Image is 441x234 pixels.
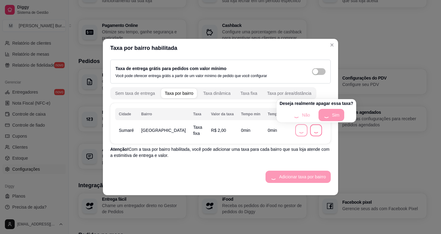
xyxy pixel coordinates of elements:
[103,39,338,57] header: Taxa por bairro habilitada
[237,108,264,120] th: Tempo min
[110,146,331,158] p: Com a taxa por bairro habilitada, você pode adicionar uma taxa para cada bairro que sua loja aten...
[211,128,226,133] span: R$ 2,00
[267,90,311,96] div: Taxa por área/distância
[207,108,237,120] th: Valor da taxa
[110,147,129,152] span: Atenção!
[240,90,257,96] div: Taxa fixa
[141,128,186,133] span: [GEOGRAPHIC_DATA]
[115,66,226,71] label: Taxa de entrega grátis para pedidos com valor mínimo
[138,108,190,120] th: Bairro
[193,125,202,136] span: Taxa fixa
[115,73,267,78] p: Você pode oferecer entrega grátis a partir de um valor mínimo de pedido que você configurar
[237,122,264,139] td: 0 min
[115,90,155,96] div: Sem taxa de entrega
[327,40,337,50] button: Close
[165,90,193,96] div: Taxa por bairro
[264,122,292,139] td: 0 min
[190,108,207,120] th: Taxa
[264,108,292,120] th: Tempo max
[115,108,138,120] th: Cidade
[280,100,353,106] p: Deseja realmente apagar essa taxa?
[119,128,134,133] span: Sumaré
[203,90,231,96] div: Taxa dinâmica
